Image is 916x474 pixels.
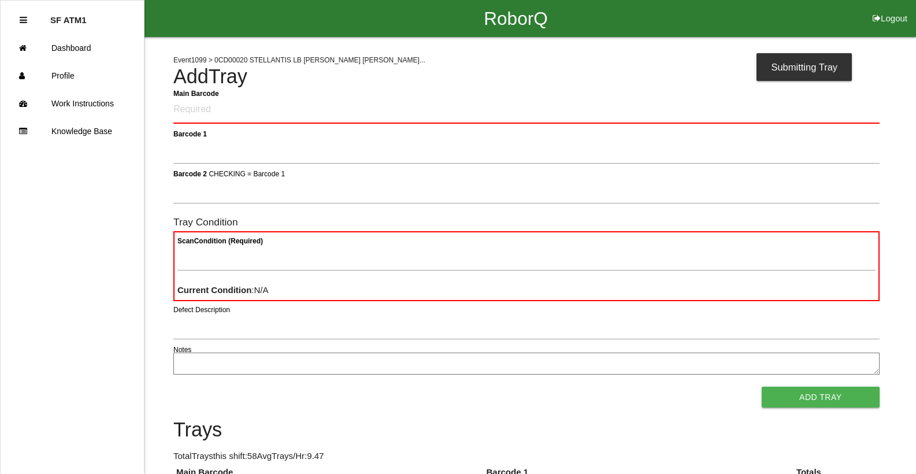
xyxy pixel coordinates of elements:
b: Current Condition [177,285,251,295]
h6: Tray Condition [173,217,880,228]
label: Notes [173,345,191,355]
h4: Add Tray [173,66,880,88]
label: Defect Description [173,305,230,315]
input: Required [173,97,880,124]
p: Total Trays this shift: 58 Avg Trays /Hr: 9.47 [173,450,880,463]
b: Scan Condition (Required) [177,237,263,245]
a: Knowledge Base [1,117,144,145]
b: Barcode 1 [173,129,207,138]
b: Barcode 2 [173,169,207,177]
p: SF ATM1 [50,6,87,25]
a: Dashboard [1,34,144,62]
a: Work Instructions [1,90,144,117]
span: CHECKING = Barcode 1 [209,169,285,177]
a: Profile [1,62,144,90]
div: Close [20,6,27,34]
button: Add Tray [762,387,880,408]
span: : N/A [177,285,269,295]
div: Submitting Tray [756,53,852,81]
b: Main Barcode [173,89,219,97]
span: Event 1099 > 0CD00020 STELLANTIS LB [PERSON_NAME] [PERSON_NAME]... [173,56,425,64]
h4: Trays [173,419,880,441]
